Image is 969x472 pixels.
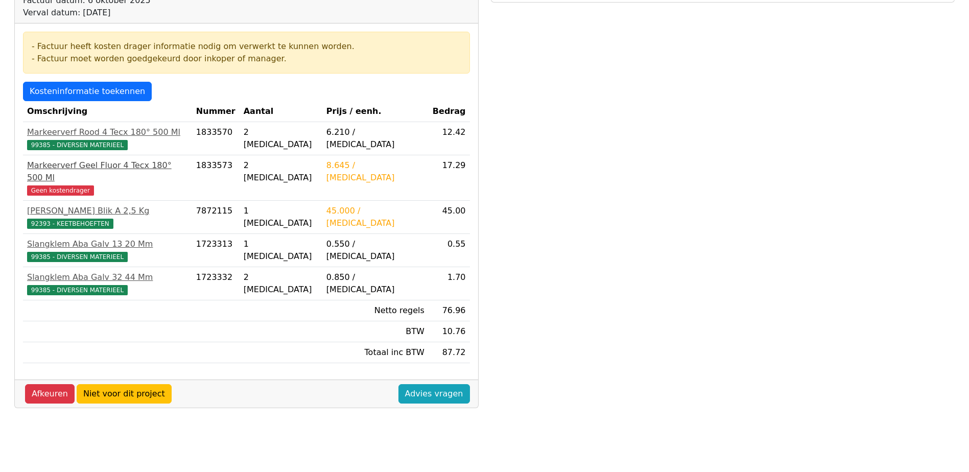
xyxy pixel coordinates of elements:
div: 1 [MEDICAL_DATA] [244,205,318,229]
div: [PERSON_NAME] Blik A 2,5 Kg [27,205,188,217]
span: 99385 - DIVERSEN MATERIEEL [27,252,128,262]
div: Verval datum: [DATE] [23,7,267,19]
td: Netto regels [322,300,429,321]
a: Slangklem Aba Galv 13 20 Mm99385 - DIVERSEN MATERIEEL [27,238,188,263]
a: Markeerverf Rood 4 Tecx 180° 500 Ml99385 - DIVERSEN MATERIEEL [27,126,188,151]
div: 6.210 / [MEDICAL_DATA] [326,126,424,151]
div: 45.000 / [MEDICAL_DATA] [326,205,424,229]
div: 1 [MEDICAL_DATA] [244,238,318,263]
a: Slangklem Aba Galv 32 44 Mm99385 - DIVERSEN MATERIEEL [27,271,188,296]
td: 10.76 [429,321,470,342]
span: 92393 - KEETBEHOEFTEN [27,219,113,229]
td: 1723332 [192,267,240,300]
span: 99385 - DIVERSEN MATERIEEL [27,285,128,295]
td: 1723313 [192,234,240,267]
span: Geen kostendrager [27,185,94,196]
div: - Factuur moet worden goedgekeurd door inkoper of manager. [32,53,461,65]
div: 8.645 / [MEDICAL_DATA] [326,159,424,184]
td: 17.29 [429,155,470,201]
a: Afkeuren [25,384,75,404]
div: - Factuur heeft kosten drager informatie nodig om verwerkt te kunnen worden. [32,40,461,53]
th: Omschrijving [23,101,192,122]
div: 2 [MEDICAL_DATA] [244,126,318,151]
td: Totaal inc BTW [322,342,429,363]
div: Slangklem Aba Galv 32 44 Mm [27,271,188,284]
td: 1833573 [192,155,240,201]
div: 2 [MEDICAL_DATA] [244,271,318,296]
td: 76.96 [429,300,470,321]
th: Nummer [192,101,240,122]
td: 7872115 [192,201,240,234]
div: Markeerverf Geel Fluor 4 Tecx 180° 500 Ml [27,159,188,184]
td: 0.55 [429,234,470,267]
div: 0.850 / [MEDICAL_DATA] [326,271,424,296]
th: Bedrag [429,101,470,122]
td: 1833570 [192,122,240,155]
div: Markeerverf Rood 4 Tecx 180° 500 Ml [27,126,188,138]
td: 1.70 [429,267,470,300]
span: 99385 - DIVERSEN MATERIEEL [27,140,128,150]
td: 12.42 [429,122,470,155]
div: Slangklem Aba Galv 13 20 Mm [27,238,188,250]
td: 45.00 [429,201,470,234]
a: Markeerverf Geel Fluor 4 Tecx 180° 500 MlGeen kostendrager [27,159,188,196]
div: 0.550 / [MEDICAL_DATA] [326,238,424,263]
td: BTW [322,321,429,342]
td: 87.72 [429,342,470,363]
a: Advies vragen [398,384,470,404]
a: Kosteninformatie toekennen [23,82,152,101]
th: Aantal [240,101,322,122]
th: Prijs / eenh. [322,101,429,122]
div: 2 [MEDICAL_DATA] [244,159,318,184]
a: [PERSON_NAME] Blik A 2,5 Kg92393 - KEETBEHOEFTEN [27,205,188,229]
a: Niet voor dit project [77,384,172,404]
